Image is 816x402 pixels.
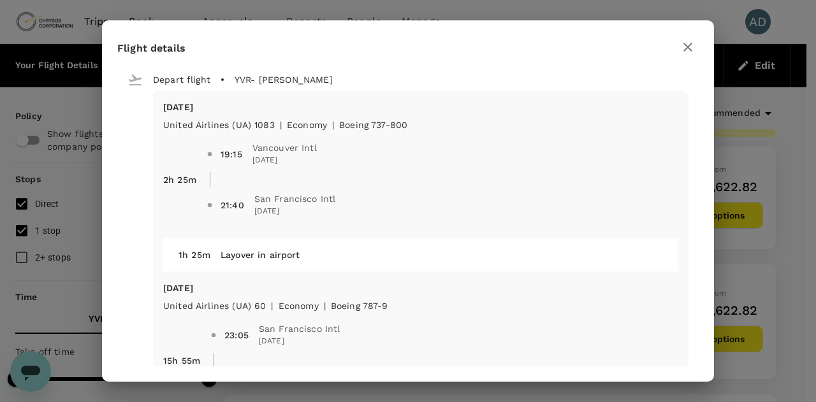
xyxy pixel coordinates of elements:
div: 19:15 [221,148,242,161]
p: [DATE] [163,282,678,294]
span: 1h 25m [178,250,210,260]
p: economy [287,118,327,131]
span: San Francisco Intl [254,192,336,205]
span: San Francisco Intl [259,322,340,335]
p: 15h 55m [163,354,200,367]
span: | [332,120,334,130]
span: Flight details [117,42,186,54]
span: | [324,301,326,311]
span: Layover in airport [221,250,300,260]
div: 21:40 [221,199,244,212]
p: economy [279,299,319,312]
span: [DATE] [254,205,336,218]
p: Boeing 787-9 [331,299,388,312]
span: Vancouver Intl [252,141,317,154]
p: 2h 25m [163,173,196,186]
span: [DATE] [259,335,340,348]
span: | [271,301,273,311]
p: United Airlines (UA) 60 [163,299,266,312]
span: [DATE] [252,154,317,167]
span: | [280,120,282,130]
p: Boeing 737-800 [339,118,407,131]
p: United Airlines (UA) 1083 [163,118,275,131]
p: YVR - [PERSON_NAME] [235,73,333,86]
p: Depart flight [153,73,210,86]
div: 23:05 [224,329,249,341]
p: [DATE] [163,101,678,113]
